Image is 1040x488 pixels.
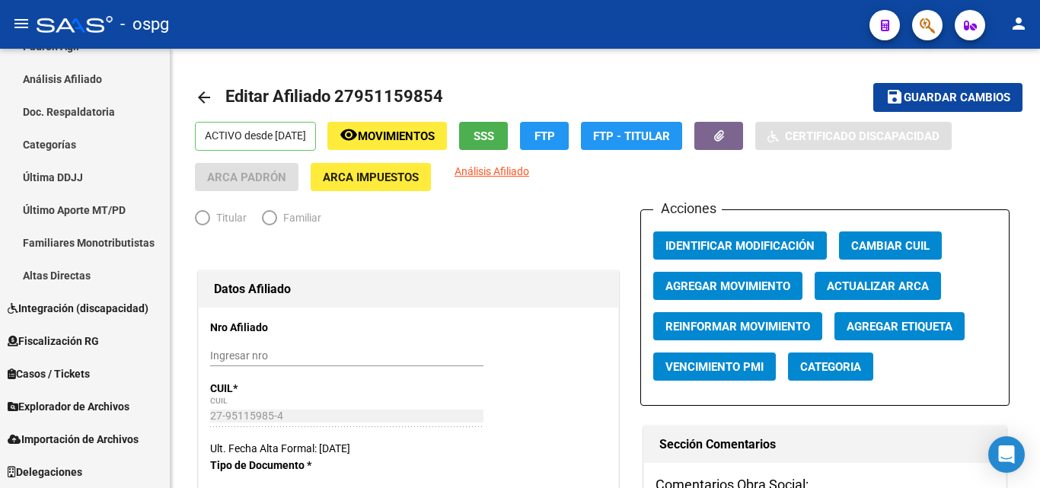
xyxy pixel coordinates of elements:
[8,300,148,317] span: Integración (discapacidad)
[120,8,169,41] span: - ospg
[665,360,764,374] span: Vencimiento PMI
[8,398,129,415] span: Explorador de Archivos
[210,380,329,397] p: CUIL
[665,239,815,253] span: Identificar Modificación
[195,215,337,227] mat-radio-group: Elija una opción
[904,91,1010,105] span: Guardar cambios
[665,320,810,333] span: Reinformar Movimiento
[800,360,861,374] span: Categoria
[593,129,670,143] span: FTP - Titular
[8,431,139,448] span: Importación de Archivos
[340,126,358,144] mat-icon: remove_red_eye
[214,277,603,301] h1: Datos Afiliado
[834,312,965,340] button: Agregar Etiqueta
[665,279,790,293] span: Agregar Movimiento
[839,231,942,260] button: Cambiar CUIL
[210,319,329,336] p: Nro Afiliado
[207,171,286,184] span: ARCA Padrón
[827,279,929,293] span: Actualizar ARCA
[520,122,569,150] button: FTP
[8,365,90,382] span: Casos / Tickets
[474,129,494,143] span: SSS
[210,209,247,226] span: Titular
[311,163,431,191] button: ARCA Impuestos
[327,122,447,150] button: Movimientos
[8,333,99,349] span: Fiscalización RG
[459,122,508,150] button: SSS
[885,88,904,106] mat-icon: save
[358,129,435,143] span: Movimientos
[653,272,802,300] button: Agregar Movimiento
[277,209,321,226] span: Familiar
[785,129,940,143] span: Certificado Discapacidad
[225,87,443,106] span: Editar Afiliado 27951159854
[653,198,722,219] h3: Acciones
[653,312,822,340] button: Reinformar Movimiento
[755,122,952,150] button: Certificado Discapacidad
[581,122,682,150] button: FTP - Titular
[323,171,419,184] span: ARCA Impuestos
[873,83,1022,111] button: Guardar cambios
[195,163,298,191] button: ARCA Padrón
[195,88,213,107] mat-icon: arrow_back
[653,352,776,381] button: Vencimiento PMI
[534,129,555,143] span: FTP
[455,165,529,177] span: Análisis Afiliado
[815,272,941,300] button: Actualizar ARCA
[851,239,930,253] span: Cambiar CUIL
[195,122,316,151] p: ACTIVO desde [DATE]
[210,457,329,474] p: Tipo de Documento *
[1010,14,1028,33] mat-icon: person
[659,432,991,457] h1: Sección Comentarios
[210,440,607,457] div: Ult. Fecha Alta Formal: [DATE]
[847,320,952,333] span: Agregar Etiqueta
[8,464,82,480] span: Delegaciones
[653,231,827,260] button: Identificar Modificación
[788,352,873,381] button: Categoria
[12,14,30,33] mat-icon: menu
[988,436,1025,473] div: Open Intercom Messenger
